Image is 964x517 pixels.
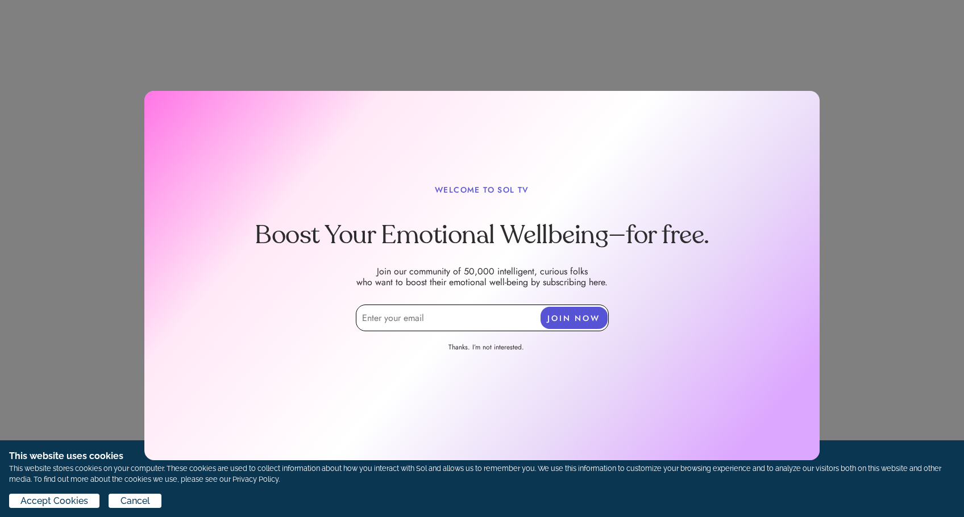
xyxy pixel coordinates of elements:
span: Cancel [120,494,150,508]
a: Thanks. I’m not interested. [421,343,552,355]
button: Cancel [109,494,161,508]
span: Accept Cookies [20,494,88,508]
p: WELCOME TO SOL TV [153,185,810,195]
p: Join our community of 50,000 intelligent, curious folks who want to boost their emotional well-be... [153,266,810,287]
input: Enter your email [356,305,609,331]
button: JOIN NOW [541,307,608,329]
h1: Boost Your Emotional Wellbeing—for free. [153,223,810,249]
button: Accept Cookies [9,494,99,508]
h1: This website uses cookies [9,449,955,463]
p: This website stores cookies on your computer. These cookies are used to collect information about... [9,463,955,485]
